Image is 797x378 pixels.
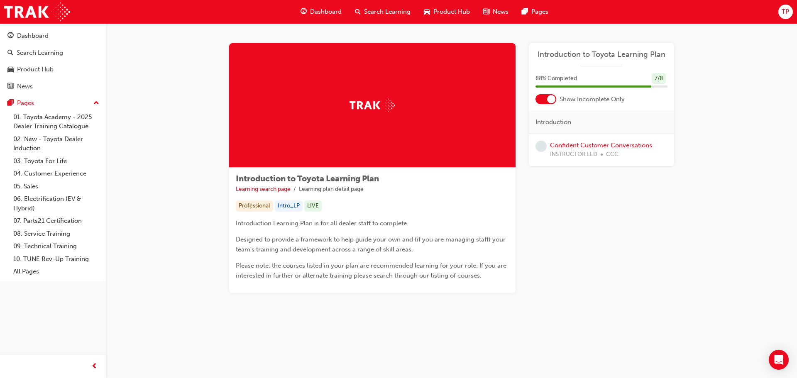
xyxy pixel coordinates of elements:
[236,185,291,193] a: Learning search page
[17,98,34,108] div: Pages
[417,3,477,20] a: car-iconProduct Hub
[535,74,577,83] span: 88 % Completed
[7,100,14,107] span: pages-icon
[7,32,14,40] span: guage-icon
[17,82,33,91] div: News
[3,95,103,111] button: Pages
[10,133,103,155] a: 02. New - Toyota Dealer Induction
[236,174,379,183] span: Introduction to Toyota Learning Plan
[7,83,14,90] span: news-icon
[275,200,303,212] div: Intro_LP
[493,7,509,17] span: News
[535,141,547,152] span: learningRecordVerb_NONE-icon
[348,3,417,20] a: search-iconSearch Learning
[782,7,789,17] span: TP
[3,79,103,94] a: News
[522,7,528,17] span: pages-icon
[304,200,322,212] div: LIVE
[606,150,619,159] span: CCC
[535,117,571,127] span: Introduction
[17,31,49,41] div: Dashboard
[4,2,70,21] img: Trak
[299,185,364,194] li: Learning plan detail page
[778,5,793,19] button: TP
[535,50,667,59] a: Introduction to Toyota Learning Plan
[350,99,395,112] img: Trak
[652,73,666,84] div: 7 / 8
[7,66,14,73] span: car-icon
[236,219,408,227] span: Introduction Learning Plan is for all dealer staff to complete.
[10,155,103,168] a: 03. Toyota For Life
[10,227,103,240] a: 08. Service Training
[769,350,789,370] div: Open Intercom Messenger
[10,193,103,215] a: 06. Electrification (EV & Hybrid)
[10,167,103,180] a: 04. Customer Experience
[355,7,361,17] span: search-icon
[483,7,489,17] span: news-icon
[236,262,508,279] span: Please note: the courses listed in your plan are recommended learning for your role. If you are i...
[477,3,515,20] a: news-iconNews
[17,65,54,74] div: Product Hub
[10,265,103,278] a: All Pages
[7,49,13,57] span: search-icon
[236,200,273,212] div: Professional
[10,180,103,193] a: 05. Sales
[10,240,103,253] a: 09. Technical Training
[10,215,103,227] a: 07. Parts21 Certification
[515,3,555,20] a: pages-iconPages
[550,141,652,149] a: Confident Customer Conversations
[433,7,470,17] span: Product Hub
[3,62,103,77] a: Product Hub
[3,45,103,61] a: Search Learning
[91,361,98,372] span: prev-icon
[310,7,342,17] span: Dashboard
[3,27,103,95] button: DashboardSearch LearningProduct HubNews
[3,28,103,44] a: Dashboard
[294,3,348,20] a: guage-iconDashboard
[93,98,99,109] span: up-icon
[531,7,548,17] span: Pages
[550,150,597,159] span: INSTRUCTOR LED
[424,7,430,17] span: car-icon
[10,111,103,133] a: 01. Toyota Academy - 2025 Dealer Training Catalogue
[17,48,63,58] div: Search Learning
[364,7,411,17] span: Search Learning
[301,7,307,17] span: guage-icon
[10,253,103,266] a: 10. TUNE Rev-Up Training
[236,236,507,253] span: Designed to provide a framework to help guide your own and (if you are managing staff) your team'...
[560,95,625,104] span: Show Incomplete Only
